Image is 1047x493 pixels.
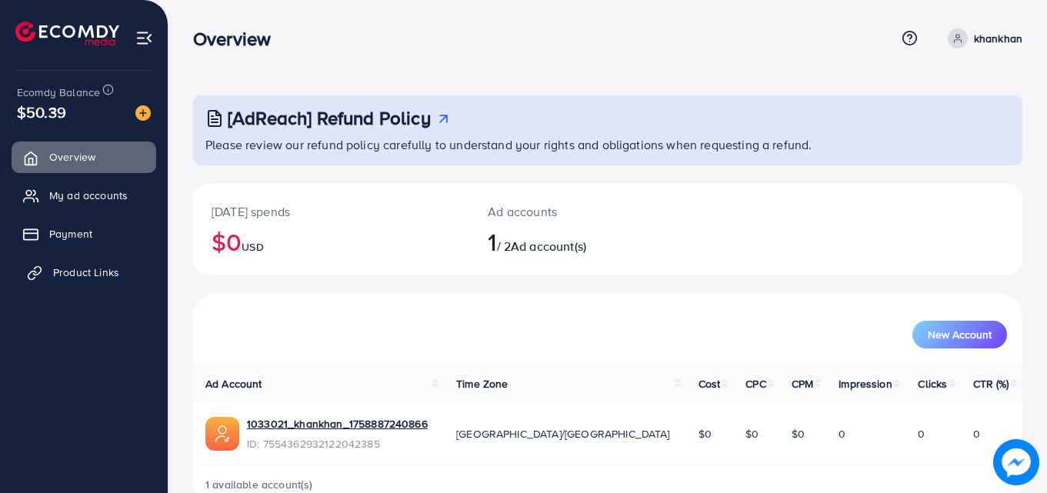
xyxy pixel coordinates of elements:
span: $0 [792,426,805,441]
img: ic-ads-acc.e4c84228.svg [205,417,239,451]
h3: Overview [193,28,283,50]
span: Payment [49,226,92,242]
span: Time Zone [456,376,508,391]
a: Overview [12,142,156,172]
span: CPM [792,376,813,391]
a: 1033021_khankhan_1758887240866 [247,416,428,431]
img: menu [135,29,153,47]
span: Overview [49,149,95,165]
span: New Account [928,329,992,340]
img: image [135,105,151,121]
p: Please review our refund policy carefully to understand your rights and obligations when requesti... [205,135,1013,154]
span: ID: 7554362932122042385 [247,436,428,451]
a: Payment [12,218,156,249]
span: $0 [745,426,759,441]
p: [DATE] spends [212,202,451,221]
span: 0 [839,426,845,441]
a: My ad accounts [12,180,156,211]
span: CPC [745,376,765,391]
span: My ad accounts [49,188,128,203]
span: CTR (%) [973,376,1009,391]
span: USD [242,239,263,255]
span: Impression [839,376,892,391]
button: New Account [912,321,1007,348]
a: Product Links [12,257,156,288]
span: 0 [973,426,980,441]
span: $0 [699,426,712,441]
p: Ad accounts [488,202,659,221]
img: image [993,439,1039,485]
span: $50.39 [17,101,66,123]
span: Product Links [53,265,119,280]
span: Cost [699,376,721,391]
h2: / 2 [488,227,659,256]
p: khankhan [974,29,1022,48]
h3: [AdReach] Refund Policy [228,107,431,129]
span: [GEOGRAPHIC_DATA]/[GEOGRAPHIC_DATA] [456,426,670,441]
span: Ecomdy Balance [17,85,100,100]
a: khankhan [942,28,1022,48]
span: 1 [488,224,496,259]
span: Clicks [918,376,947,391]
span: 0 [918,426,925,441]
h2: $0 [212,227,451,256]
span: Ad account(s) [511,238,586,255]
img: logo [15,22,119,45]
span: Ad Account [205,376,262,391]
span: 1 available account(s) [205,477,313,492]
